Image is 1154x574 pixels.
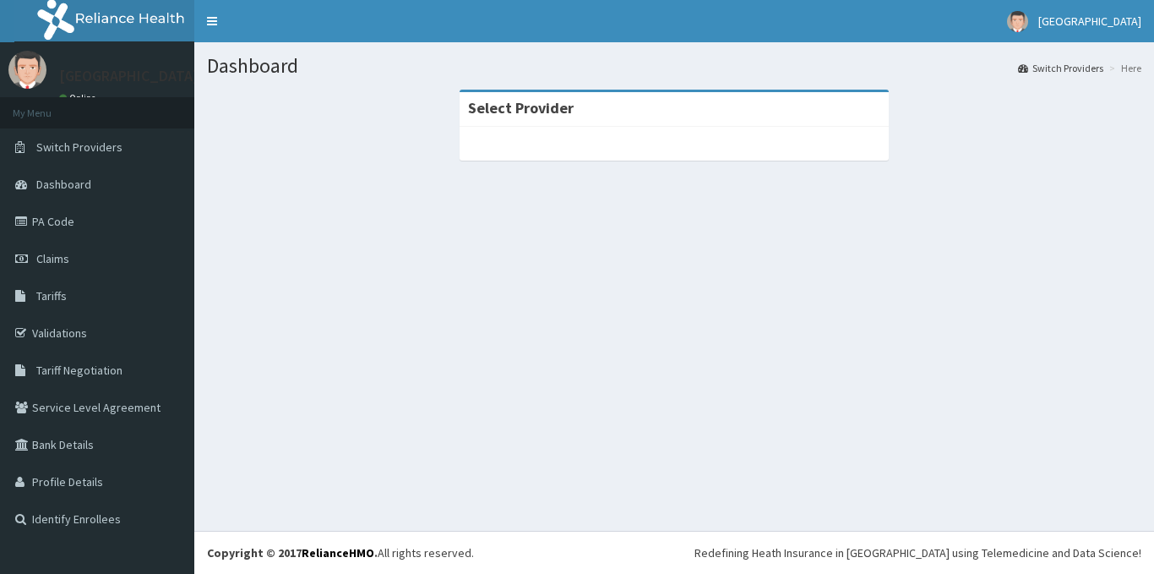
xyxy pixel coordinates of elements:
span: Tariff Negotiation [36,363,122,378]
a: RelianceHMO [302,545,374,560]
span: [GEOGRAPHIC_DATA] [1038,14,1141,29]
span: Claims [36,251,69,266]
strong: Copyright © 2017 . [207,545,378,560]
img: User Image [1007,11,1028,32]
div: Redefining Heath Insurance in [GEOGRAPHIC_DATA] using Telemedicine and Data Science! [694,544,1141,561]
span: Dashboard [36,177,91,192]
span: Tariffs [36,288,67,303]
li: Here [1105,61,1141,75]
a: Switch Providers [1018,61,1103,75]
span: Switch Providers [36,139,122,155]
a: Online [59,92,100,104]
p: [GEOGRAPHIC_DATA] [59,68,199,84]
img: User Image [8,51,46,89]
strong: Select Provider [468,98,574,118]
h1: Dashboard [207,55,1141,77]
footer: All rights reserved. [194,531,1154,574]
